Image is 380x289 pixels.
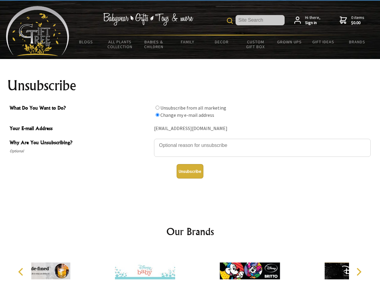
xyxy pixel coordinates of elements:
[10,125,151,133] span: Your E-mail Address
[205,36,239,48] a: Decor
[10,139,151,148] span: Why Are You Unsubscribing?
[305,15,320,26] span: Hi there,
[305,20,320,26] strong: Sign in
[160,112,214,118] label: Change my e-mail address
[177,164,203,179] button: Unsubscribe
[156,113,159,117] input: What Do You Want to Do?
[10,148,151,155] span: Optional
[156,106,159,110] input: What Do You Want to Do?
[236,15,285,25] input: Site Search
[239,36,273,53] a: Custom Gift Box
[154,139,371,157] textarea: Why Are You Unsubscribing?
[69,36,103,48] a: BLOGS
[352,265,365,278] button: Next
[306,36,340,48] a: Gift Ideas
[351,20,364,26] strong: $0.00
[351,15,364,26] span: 0 items
[294,15,320,26] a: Hi there,Sign in
[12,224,368,239] h2: Our Brands
[272,36,306,48] a: Grown Ups
[103,13,193,26] img: Babywear - Gifts - Toys & more
[154,124,371,133] div: [EMAIL_ADDRESS][DOMAIN_NAME]
[7,78,373,93] h1: Unsubscribe
[10,104,151,113] span: What Do You Want to Do?
[340,15,364,26] a: 0 items$0.00
[137,36,171,53] a: Babies & Children
[227,18,233,24] img: product search
[160,105,226,111] label: Unsubscribe from all marketing
[340,36,374,48] a: Brands
[103,36,137,53] a: All Plants Collection
[6,6,69,56] img: Babyware - Gifts - Toys and more...
[15,265,28,278] button: Previous
[171,36,205,48] a: Family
